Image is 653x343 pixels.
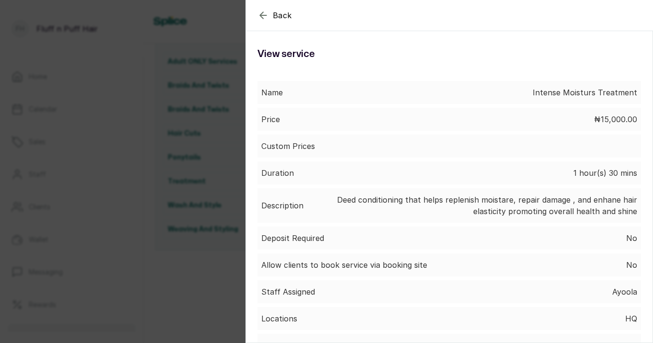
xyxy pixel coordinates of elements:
p: Duration [261,167,294,179]
p: Description [261,200,303,211]
span: Back [273,10,292,21]
p: No [626,232,637,244]
p: HQ [625,313,637,324]
p: ₦15,000.00 [594,114,637,125]
h1: View service [257,46,641,62]
p: Price [261,114,280,125]
p: Ayoola [612,286,637,297]
p: Staff Assigned [261,286,315,297]
p: Allow clients to book service via booking site [261,259,427,271]
p: Intense Moisturs Treatment [533,87,637,98]
p: No [626,259,637,271]
p: Deposit Required [261,232,324,244]
p: Deed conditioning that helps replenish moistare, repair damage , and enhane hair elasticity promo... [311,194,637,217]
p: Locations [261,313,297,324]
p: 1 hour(s) 30 mins [573,167,637,179]
p: Custom Prices [261,140,315,152]
button: Back [257,10,292,21]
p: Name [261,87,283,98]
